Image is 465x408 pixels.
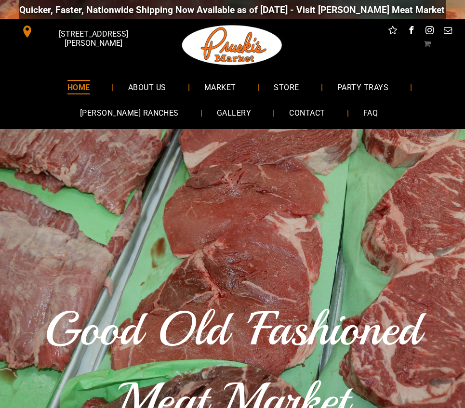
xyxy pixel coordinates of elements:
[387,24,399,39] a: Social network
[36,25,152,53] span: [STREET_ADDRESS][PERSON_NAME]
[259,74,313,100] a: STORE
[114,74,181,100] a: ABOUT US
[323,74,403,100] a: PARTY TRAYS
[53,74,105,100] a: HOME
[275,100,339,126] a: CONTACT
[405,24,418,39] a: facebook
[424,24,436,39] a: instagram
[66,100,193,126] a: [PERSON_NAME] RANCHES
[180,19,284,71] img: Pruski-s+Market+HQ+Logo2-259w.png
[349,100,392,126] a: FAQ
[190,74,251,100] a: MARKET
[14,24,153,39] a: [STREET_ADDRESS][PERSON_NAME]
[442,24,454,39] a: email
[202,100,266,126] a: GALLERY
